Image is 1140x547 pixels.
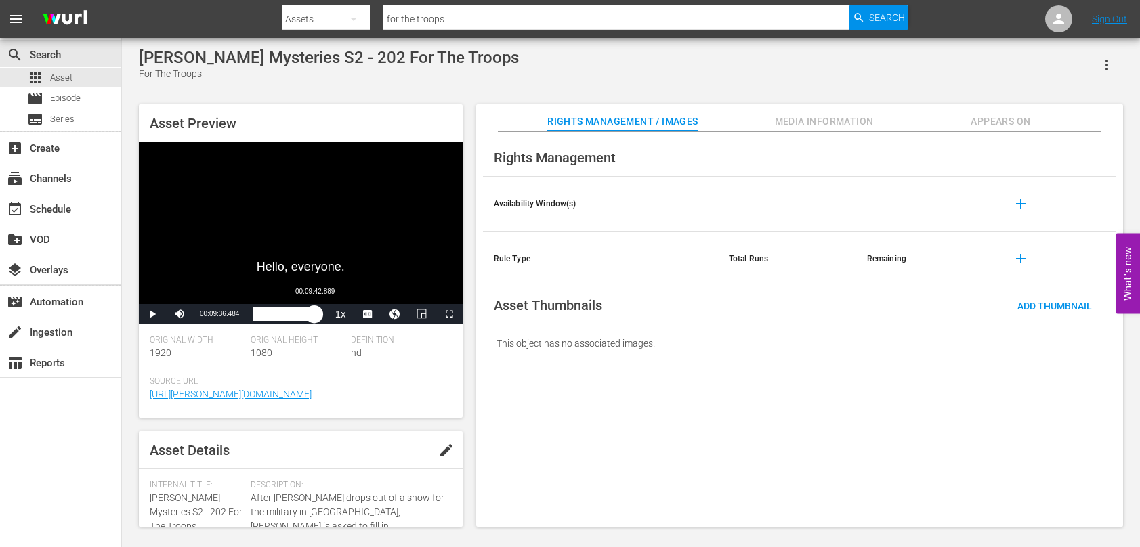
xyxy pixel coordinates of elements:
span: Appears On [950,113,1051,130]
span: add [1013,250,1029,267]
div: This object has no associated images. [483,324,1116,362]
button: Mute [166,304,193,324]
span: Asset Thumbnails [494,297,602,313]
span: Asset Preview [150,115,236,131]
button: Search [849,5,908,30]
span: Asset Details [150,442,230,458]
button: Play [139,304,166,324]
th: Remaining [856,232,994,286]
span: Channels [7,171,23,187]
span: Overlays [7,262,23,278]
span: Internal Title: [150,480,244,491]
span: Series [27,111,43,127]
span: 1080 [251,347,272,358]
button: Jump To Time [381,304,408,324]
button: add [1005,242,1037,275]
span: menu [8,11,24,27]
th: Rule Type [483,232,718,286]
span: Original Height [251,335,345,346]
span: 00:09:36.484 [200,310,239,318]
button: add [1005,188,1037,220]
th: Total Runs [718,232,856,286]
button: Captions [354,304,381,324]
span: Asset [27,70,43,86]
span: Episode [50,91,81,105]
span: Definition [351,335,445,346]
span: 1920 [150,347,171,358]
span: hd [351,347,362,358]
span: Search [869,5,905,30]
div: [PERSON_NAME] Mysteries S2 - 202 For The Troops [139,48,519,67]
span: Add Thumbnail [1007,301,1103,311]
span: Media Information [774,113,875,130]
button: edit [430,434,463,466]
span: Asset [50,71,72,85]
span: Rights Management / Images [547,113,698,130]
img: ans4CAIJ8jUAAAAAAAAAAAAAAAAAAAAAAAAgQb4GAAAAAAAAAAAAAAAAAAAAAAAAJMjXAAAAAAAAAAAAAAAAAAAAAAAAgAT5G... [33,3,98,35]
span: Create [7,140,23,156]
a: [URL][PERSON_NAME][DOMAIN_NAME] [150,389,312,399]
span: Source Url [150,376,445,387]
button: Open Feedback Widget [1116,234,1140,314]
button: Picture-in-Picture [408,304,436,324]
span: add [1013,196,1029,212]
div: Video Player [139,142,463,324]
span: [PERSON_NAME] Mysteries S2 - 202 For The Troops [150,492,242,531]
a: Sign Out [1092,14,1127,24]
button: Playback Rate [327,304,354,324]
div: For The Troops [139,67,519,81]
span: Original Width [150,335,244,346]
span: Schedule [7,201,23,217]
span: Episode [27,91,43,107]
span: Search [7,47,23,63]
span: edit [438,442,455,458]
span: Description: [251,480,445,491]
span: Automation [7,294,23,310]
span: Series [50,112,75,126]
span: Reports [7,355,23,371]
button: Fullscreen [436,304,463,324]
th: Availability Window(s) [483,177,718,232]
span: Rights Management [494,150,616,166]
span: Ingestion [7,324,23,341]
span: create_new_folder [7,232,23,248]
button: Add Thumbnail [1007,293,1103,318]
div: Progress Bar [253,307,320,321]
